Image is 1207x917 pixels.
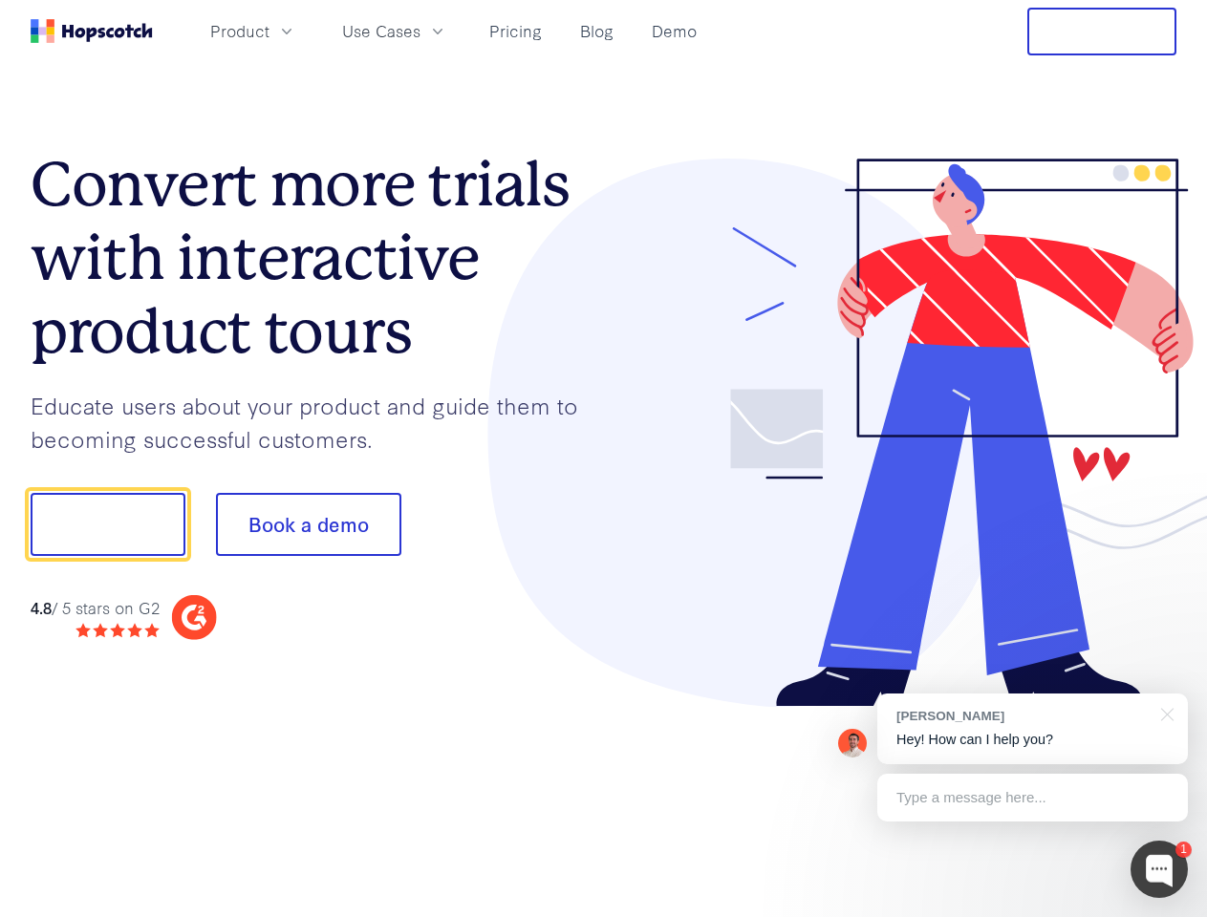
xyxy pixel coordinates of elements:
button: Use Cases [331,15,459,47]
button: Show me! [31,493,185,556]
div: / 5 stars on G2 [31,596,160,620]
a: Home [31,19,153,43]
span: Use Cases [342,19,420,43]
a: Demo [644,15,704,47]
div: [PERSON_NAME] [896,707,1150,725]
button: Book a demo [216,493,401,556]
button: Product [199,15,308,47]
h1: Convert more trials with interactive product tours [31,148,604,368]
div: 1 [1175,842,1192,858]
button: Free Trial [1027,8,1176,55]
p: Educate users about your product and guide them to becoming successful customers. [31,389,604,455]
span: Product [210,19,269,43]
div: Type a message here... [877,774,1188,821]
p: Hey! How can I help you? [896,730,1169,750]
a: Pricing [482,15,550,47]
a: Blog [572,15,621,47]
strong: 4.8 [31,596,52,618]
img: Mark Spera [838,729,867,757]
